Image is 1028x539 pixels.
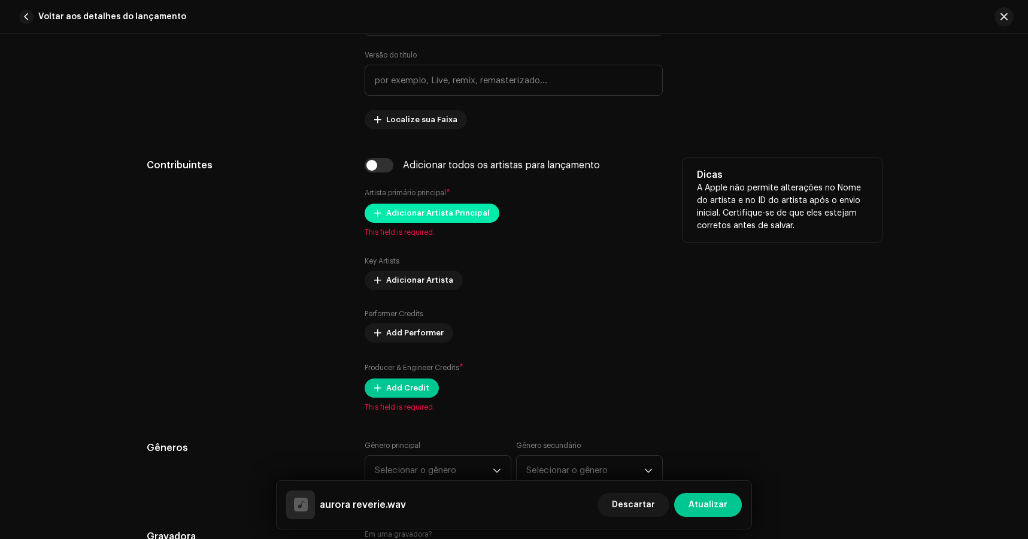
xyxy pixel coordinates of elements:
label: Performer Credits [365,309,423,319]
button: Atualizar [674,493,742,517]
span: Adicionar Artista [386,268,453,292]
button: Add Credit [365,378,439,398]
button: Localize sua Faixa [365,110,467,129]
label: Versão do título [365,50,417,60]
span: Selecionar o gênero [526,456,644,486]
h5: Dicas [697,168,868,182]
label: Em uma gravadora? [365,529,663,539]
h5: aurora reverie.wav [320,498,406,512]
input: por exemplo, Live, remix, remasterizado... [365,65,663,96]
span: This field is required. [365,402,663,412]
h5: Contribuintes [147,158,346,172]
div: dropdown trigger [493,456,501,486]
label: Gênero secundário [516,441,581,450]
span: Descartar [612,493,655,517]
small: Artista primário principal [365,189,446,196]
span: Adicionar Artista Principal [386,201,490,225]
div: dropdown trigger [644,456,653,486]
button: Add Performer [365,323,453,343]
span: Selecionar o gênero [375,456,493,486]
h5: Gêneros [147,441,346,455]
label: Gênero principal [365,441,420,450]
div: Adicionar todos os artistas para lançamento [403,161,600,170]
button: Descartar [598,493,669,517]
span: Atualizar [689,493,727,517]
button: Adicionar Artista [365,271,463,290]
small: Producer & Engineer Credits [365,364,459,371]
span: Add Performer [386,321,444,345]
span: This field is required. [365,228,663,237]
button: Adicionar Artista Principal [365,204,499,223]
span: Add Credit [386,376,429,400]
span: Localize sua Faixa [386,108,457,132]
p: A Apple não permite alterações no Nome do artista e no ID do artista após o envio inicial. Certif... [697,182,868,232]
label: Key Artists [365,256,399,266]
